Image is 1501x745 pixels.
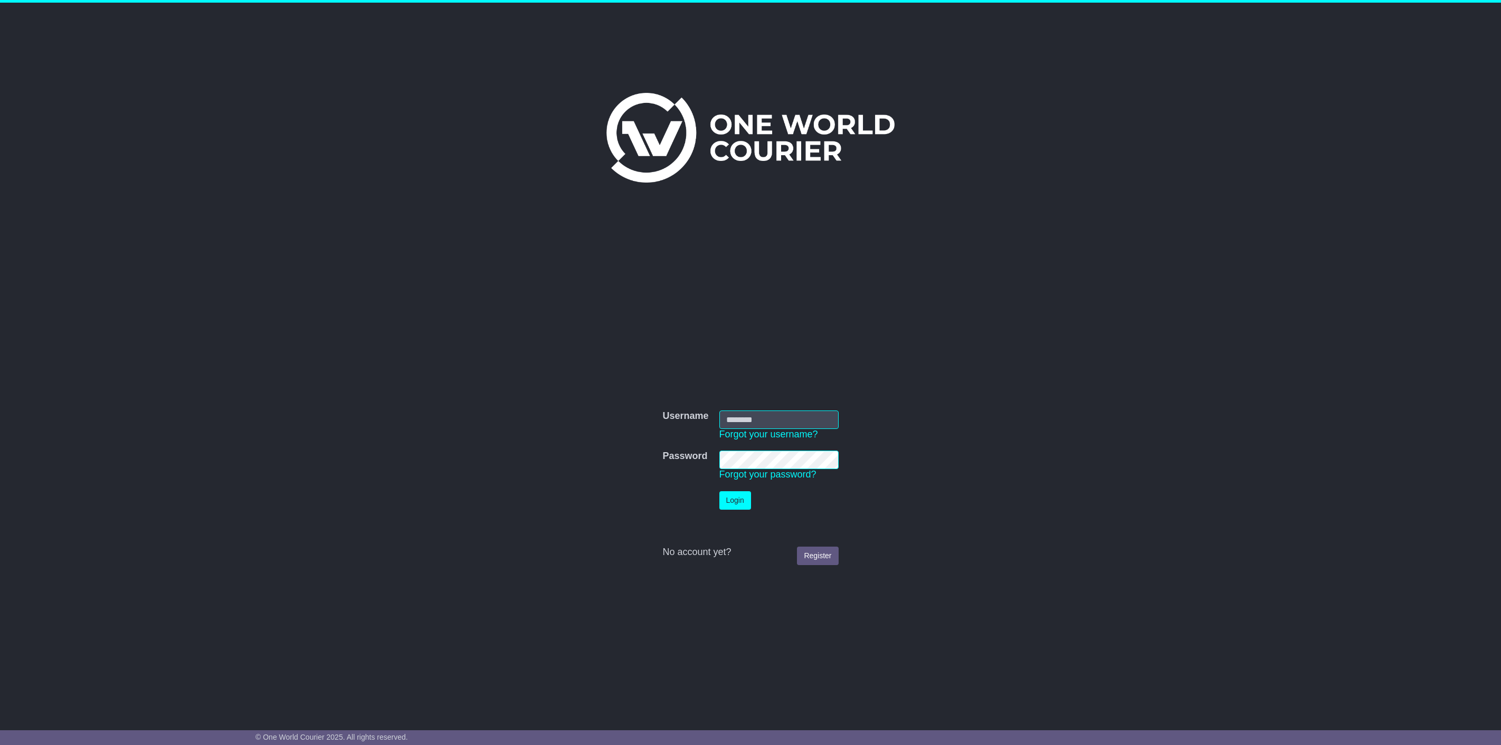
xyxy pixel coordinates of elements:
[255,733,408,741] span: © One World Courier 2025. All rights reserved.
[606,93,895,183] img: One World
[719,429,818,440] a: Forgot your username?
[662,451,707,462] label: Password
[662,410,708,422] label: Username
[719,469,816,480] a: Forgot your password?
[719,491,751,510] button: Login
[797,547,838,565] a: Register
[662,547,838,558] div: No account yet?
